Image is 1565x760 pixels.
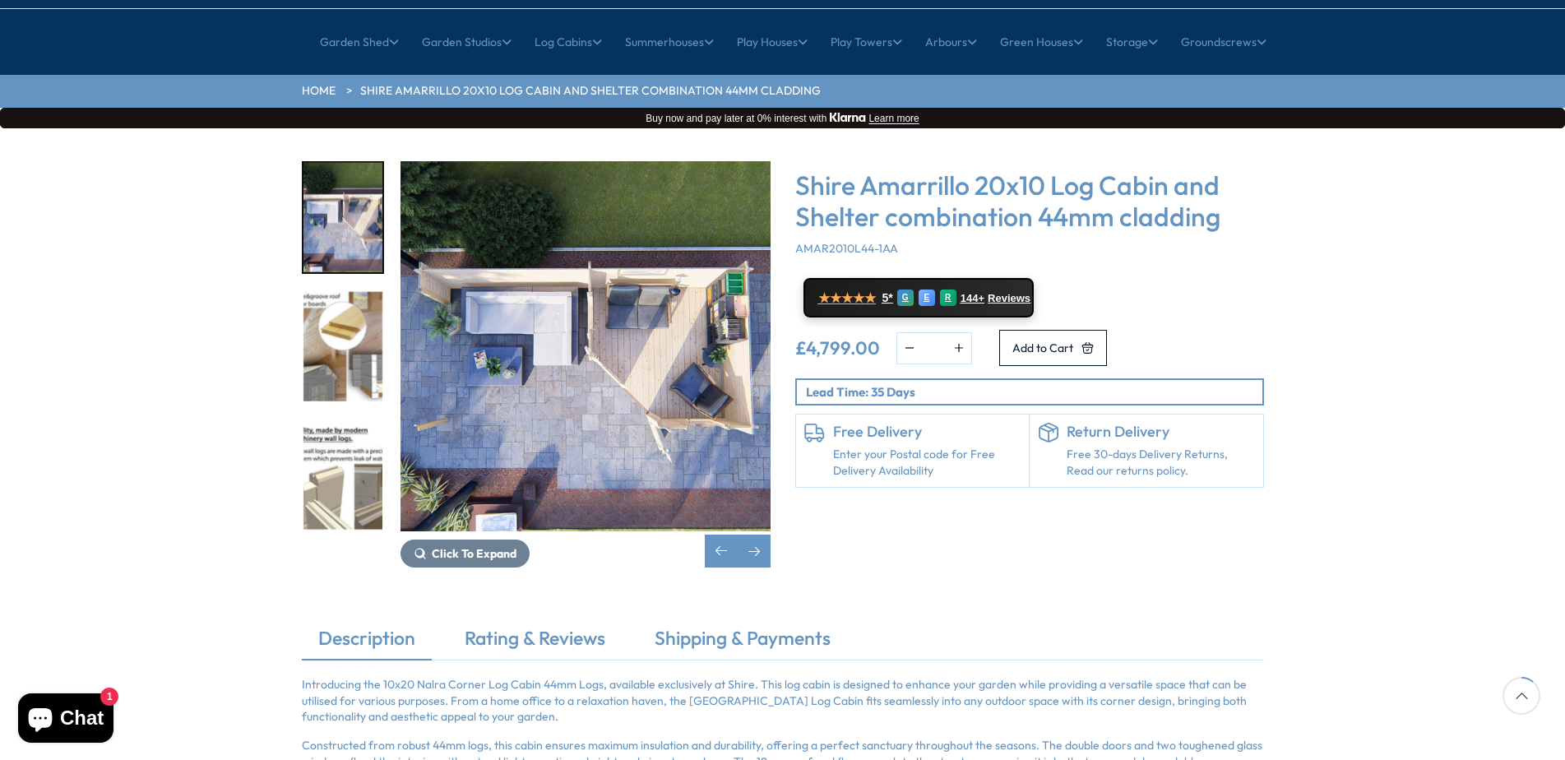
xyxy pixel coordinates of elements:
[302,83,336,100] a: HOME
[432,546,516,561] span: Click To Expand
[1181,21,1266,63] a: Groundscrews
[1106,21,1158,63] a: Storage
[448,625,622,660] a: Rating & Reviews
[401,540,530,568] button: Click To Expand
[833,447,1021,479] a: Enter your Postal code for Free Delivery Availability
[302,419,384,531] div: 5 / 8
[919,290,935,306] div: E
[302,290,384,403] div: 4 / 8
[925,21,977,63] a: Arbours
[13,693,118,747] inbox-online-store-chat: Shopify online store chat
[803,278,1034,317] a: ★★★★★ 5* G E R 144+ Reviews
[625,21,714,63] a: Summerhouses
[320,21,399,63] a: Garden Shed
[999,330,1107,366] button: Add to Cart
[1000,21,1083,63] a: Green Houses
[302,625,432,660] a: Description
[422,21,512,63] a: Garden Studios
[897,290,914,306] div: G
[705,535,738,568] div: Previous slide
[638,625,847,660] a: Shipping & Payments
[961,292,984,305] span: 144+
[795,339,880,357] ins: £4,799.00
[831,21,902,63] a: Play Towers
[360,83,821,100] a: Shire Amarrillo 20x10 Log Cabin and Shelter combination 44mm cladding
[1067,447,1255,479] p: Free 30-days Delivery Returns, Read our returns policy.
[940,290,956,306] div: R
[833,423,1021,441] h6: Free Delivery
[401,161,771,568] div: 3 / 8
[737,21,808,63] a: Play Houses
[302,677,1264,725] p: Introducing the 10x20 Nalra Corner Log Cabin 44mm Logs, available exclusively at Shire. This log ...
[1012,342,1073,354] span: Add to Cart
[988,292,1030,305] span: Reviews
[795,169,1264,233] h3: Shire Amarrillo 20x10 Log Cabin and Shelter combination 44mm cladding
[795,241,898,256] span: AMAR2010L44-1AA
[738,535,771,568] div: Next slide
[303,420,382,530] img: Walllogs_1_0cea03d8-6ac9-4721-912c-9aa5b60314a6_200x200.jpg
[401,161,771,531] img: Shire Amarrillo 20x10 Log Cabin and Shelter combination 44mm cladding - Best Shed
[303,292,382,401] img: Roofandfloorboards_40ebf52c-b525-4207-8828-7ef03acca8b5_200x200.jpg
[806,383,1262,401] p: Lead Time: 35 Days
[303,163,382,272] img: Amarillo3x5_9-2_5-2sq_0723c7ea-a113-40cf-bda3-a7d77bf1f82e_200x200.jpg
[302,161,384,274] div: 3 / 8
[1067,423,1255,441] h6: Return Delivery
[818,290,876,306] span: ★★★★★
[535,21,602,63] a: Log Cabins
